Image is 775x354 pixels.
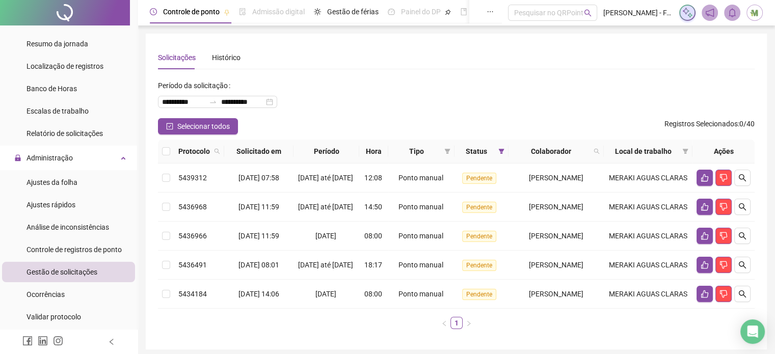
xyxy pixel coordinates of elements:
span: 14:50 [364,203,382,211]
span: linkedin [38,336,48,346]
span: like [701,203,709,211]
td: MERAKI AGUAS CLARAS [604,280,692,309]
span: : 0 / 40 [664,118,755,134]
span: clock-circle [150,8,157,15]
span: Pendente [462,260,496,271]
span: [DATE] 14:06 [238,290,279,298]
span: filter [682,148,688,154]
span: [DATE] [315,290,336,298]
span: sun [314,8,321,15]
span: Localização de registros [26,62,103,70]
span: 08:00 [364,232,382,240]
span: Análise de inconsistências [26,223,109,231]
span: Controle de ponto [163,8,220,16]
span: Selecionar todos [177,121,230,132]
span: Ponto manual [398,232,443,240]
span: like [701,232,709,240]
span: filter [442,144,452,159]
th: Solicitado em [224,140,293,164]
span: facebook [22,336,33,346]
span: Relatório de solicitações [26,129,103,138]
button: left [438,317,450,329]
span: Pendente [462,289,496,300]
span: Pendente [462,202,496,213]
span: [PERSON_NAME] [529,174,583,182]
span: Escalas de trabalho [26,107,89,115]
span: lock [14,154,21,161]
span: pushpin [224,9,230,15]
span: notification [705,8,714,17]
span: Resumo da jornada [26,40,88,48]
span: file-done [239,8,246,15]
span: Ponto manual [398,261,443,269]
span: 5439312 [178,174,207,182]
span: [DATE] até [DATE] [298,203,353,211]
li: 1 [450,317,463,329]
span: Ajustes da folha [26,178,77,186]
span: Ocorrências [26,290,65,298]
span: search [738,261,746,269]
span: filter [496,144,506,159]
span: [PERSON_NAME] - FARMÁCIA MERAKI [603,7,673,18]
th: Hora [359,140,388,164]
td: MERAKI AGUAS CLARAS [604,193,692,222]
span: dislike [719,290,728,298]
span: Validar protocolo [26,313,81,321]
span: Administração [26,154,73,162]
td: MERAKI AGUAS CLARAS [604,222,692,251]
button: Selecionar todos [158,118,238,134]
span: 5434184 [178,290,207,298]
span: [PERSON_NAME] [529,203,583,211]
span: search [738,174,746,182]
span: pushpin [445,9,451,15]
span: filter [680,144,690,159]
span: 5436968 [178,203,207,211]
span: search [214,148,220,154]
span: search [738,232,746,240]
span: Painel do DP [401,8,441,16]
img: sparkle-icon.fc2bf0ac1784a2077858766a79e2daf3.svg [682,7,693,18]
span: Ajustes rápidos [26,201,75,209]
span: dislike [719,261,728,269]
span: [DATE] 11:59 [238,203,279,211]
span: right [466,320,472,326]
span: search [738,290,746,298]
span: like [701,261,709,269]
span: dislike [719,174,728,182]
span: Banco de Horas [26,85,77,93]
span: Pendente [462,173,496,184]
span: Controle de registros de ponto [26,246,122,254]
td: MERAKI AGUAS CLARAS [604,251,692,280]
span: 12:08 [364,174,382,182]
span: dislike [719,203,728,211]
span: like [701,290,709,298]
span: Registros Selecionados [664,120,738,128]
span: [DATE] até [DATE] [298,261,353,269]
span: Gestão de solicitações [26,268,97,276]
span: bell [728,8,737,17]
td: MERAKI AGUAS CLARAS [604,164,692,193]
span: left [441,320,447,326]
span: [DATE] até [DATE] [298,174,353,182]
li: Página anterior [438,317,450,329]
span: like [701,174,709,182]
span: Tipo [392,146,440,157]
span: ellipsis [487,8,494,15]
span: [PERSON_NAME] [529,290,583,298]
span: filter [444,148,450,154]
span: filter [498,148,504,154]
span: 5436966 [178,232,207,240]
span: Local de trabalho [608,146,678,157]
span: 08:00 [364,290,382,298]
li: Próxima página [463,317,475,329]
span: [DATE] 08:01 [238,261,279,269]
span: search [212,144,222,159]
span: search [594,148,600,154]
span: Pendente [462,231,496,242]
div: Open Intercom Messenger [740,319,765,344]
span: [PERSON_NAME] [529,261,583,269]
span: [DATE] 07:58 [238,174,279,182]
div: Histórico [212,52,240,63]
span: search [738,203,746,211]
span: Ponto manual [398,203,443,211]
